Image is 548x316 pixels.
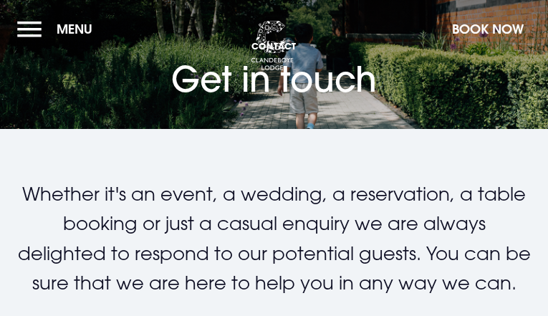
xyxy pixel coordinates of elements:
img: Clandeboye Lodge [251,21,294,71]
button: Menu [17,14,100,44]
button: Book Now [445,14,531,44]
span: Contact [171,40,377,52]
span: Menu [57,21,92,37]
p: Whether it's an event, a wedding, a reservation, a table booking or just a casual enquiry we are ... [17,179,531,298]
